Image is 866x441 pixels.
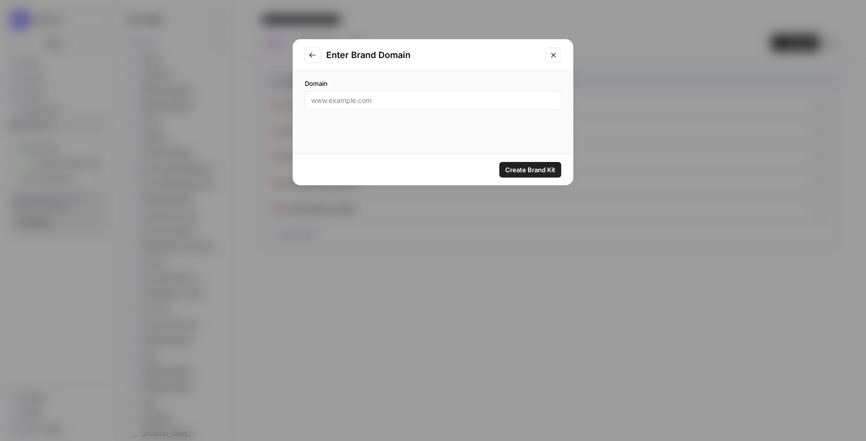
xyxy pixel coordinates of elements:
[326,48,540,62] h2: Enter Brand Domain
[311,96,555,105] input: www.example.com
[305,79,561,88] label: Domain
[499,162,561,178] button: Create Brand Kit
[505,165,555,175] span: Create Brand Kit
[305,47,320,63] button: Go to previous step
[546,47,561,63] button: Close modal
